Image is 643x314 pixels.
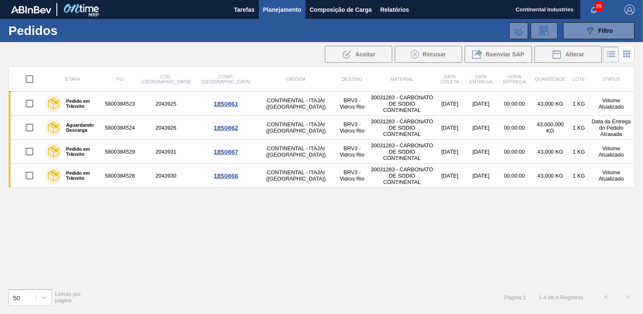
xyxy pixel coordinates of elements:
[9,92,635,116] a: Pedido em Trânsito58003845232043925CONTINENTAL - ITAJAI ([GEOGRAPHIC_DATA])BRV3 - Vidros Rio30031...
[534,46,602,63] button: Alterar
[504,294,526,301] span: Página : 1
[534,46,602,63] div: Alterar Pedido
[335,164,368,188] td: BRV3 - Vidros Rio
[464,92,497,116] td: [DATE]
[602,77,620,82] span: Status
[531,164,569,188] td: 43,000 KG
[422,51,446,58] span: Recusar
[9,164,635,188] a: Pedido em Trânsito58003845282043930CONTINENTAL - ITAJAI ([GEOGRAPHIC_DATA])BRV3 - Vidros Rio30031...
[531,22,558,39] div: Solicitação de Revisão de Pedidos
[256,164,336,188] td: CONTINENTAL - ITAJAI ([GEOGRAPHIC_DATA])
[355,51,375,58] span: Aceitar
[380,5,409,15] span: Relatórios
[436,92,465,116] td: [DATE]
[497,164,531,188] td: 00:00:00
[624,5,635,15] img: Logout
[369,140,436,164] td: 30031283 - CARBONATO DE SODIO CONTINENTAL
[197,148,255,155] div: 1850867
[256,92,336,116] td: CONTINENTAL - ITAJAI ([GEOGRAPHIC_DATA])
[369,116,436,140] td: 30031283 - CARBONATO DE SODIO CONTINENTAL
[335,116,368,140] td: BRV3 - Vidros Rio
[441,74,459,84] span: Data coleta
[104,140,136,164] td: 5800384529
[202,74,250,84] span: Comp. [GEOGRAPHIC_DATA]
[391,77,414,82] span: Material
[335,92,368,116] td: BRV3 - Vidros Rio
[588,116,635,140] td: Data da Entrega do Pedido Atrasada
[464,140,497,164] td: [DATE]
[588,92,635,116] td: Volume Atualizado
[256,116,336,140] td: CONTINENTAL - ITAJAI ([GEOGRAPHIC_DATA])
[256,140,336,164] td: CONTINENTAL - ITAJAI ([GEOGRAPHIC_DATA])
[55,291,81,303] span: Linhas por página
[497,140,531,164] td: 00:00:00
[62,98,100,109] label: Pedido em Trânsito
[13,294,20,301] div: 50
[569,140,588,164] td: 1 KG
[531,140,569,164] td: 43,000 KG
[563,22,635,39] button: Filtro
[470,74,492,84] span: Data Entrega
[465,46,532,63] div: Reenviar SAP
[62,170,100,181] label: Pedido em Trânsito
[580,4,607,16] button: Notificações
[531,92,569,116] td: 43,000 KG
[596,287,617,308] button: <
[286,77,305,82] span: Origem
[619,46,635,62] div: Visão em Cards
[535,77,566,82] span: Quantidade
[569,116,588,140] td: 1 KG
[65,77,80,82] span: Etapa
[539,294,583,301] span: 1 - 4 de 4 Registros
[531,116,569,140] td: 43.000,000 KG
[310,5,372,15] span: Composição de Carga
[335,140,368,164] td: BRV3 - Vidros Rio
[197,124,255,131] div: 1850862
[486,51,524,58] span: Reenviar SAP
[104,116,136,140] td: 5800384524
[509,22,528,39] div: Importar Negociações dos Pedidos
[497,116,531,140] td: 00:00:00
[117,77,123,82] span: PO
[497,92,531,116] td: 00:00:00
[436,164,465,188] td: [DATE]
[197,100,255,107] div: 1850861
[342,77,363,82] span: Destino
[603,46,619,62] div: Visão em Lista
[588,140,635,164] td: Volume Atualizado
[9,116,635,140] a: Aguardando Descarga58003845242043926CONTINENTAL - ITAJAI ([GEOGRAPHIC_DATA])BRV3 - Vidros Rio3003...
[503,74,526,84] span: Hora Entrega
[598,27,613,34] span: Filtro
[104,164,136,188] td: 5800384528
[141,74,190,84] span: Cód. [GEOGRAPHIC_DATA]
[569,92,588,116] td: 1 KG
[9,140,635,164] a: Pedido em Trânsito58003845292043931CONTINENTAL - ITAJAI ([GEOGRAPHIC_DATA])BRV3 - Vidros Rio30031...
[369,164,436,188] td: 30031283 - CARBONATO DE SODIO CONTINENTAL
[104,92,136,116] td: 5800384523
[197,172,255,179] div: 1850866
[136,92,196,116] td: 2043925
[595,2,603,11] span: 89
[569,164,588,188] td: 1 KG
[617,287,638,308] button: >
[369,92,436,116] td: 30031283 - CARBONATO DE SODIO CONTINENTAL
[464,116,497,140] td: [DATE]
[325,46,392,63] div: Aceitar
[588,164,635,188] td: Volume Atualizado
[62,146,100,157] label: Pedido em Trânsito
[436,140,465,164] td: [DATE]
[565,51,584,58] span: Alterar
[136,140,196,164] td: 2043931
[8,26,129,35] h1: Pedidos
[436,116,465,140] td: [DATE]
[573,77,585,82] span: Lote
[136,164,196,188] td: 2043930
[263,5,301,15] span: Planejamento
[234,5,255,15] span: Tarefas
[62,122,100,133] label: Aguardando Descarga
[11,6,51,13] img: TNhmsLtSVTkK8tSr43FrP2fwEKptu5GPRR3wAAAABJRU5ErkJggg==
[395,46,462,63] div: Recusar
